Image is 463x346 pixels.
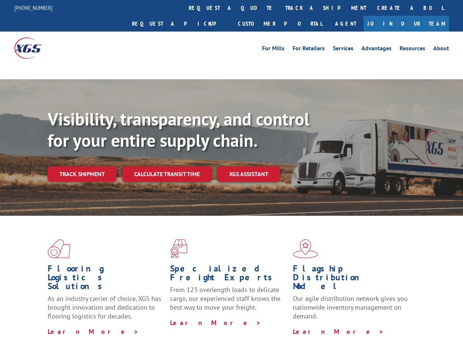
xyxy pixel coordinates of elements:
h1: Flagship Distribution Model [293,264,410,294]
a: Request a pickup [126,16,232,32]
a: For Retailers [293,45,325,54]
a: About [433,45,449,54]
a: Resources [400,45,425,54]
h1: Specialized Freight Experts [170,264,287,285]
p: From 123 overlength loads to delicate cargo, our experienced staff knows the best way to move you... [170,285,287,318]
a: Services [333,45,353,54]
span: Our agile distribution network gives you nationwide inventory management on demand. [293,294,408,320]
a: Track shipment [48,166,117,182]
a: Learn More > [293,327,384,336]
a: Agent [328,16,364,32]
a: Learn More > [170,318,261,327]
h1: Flooring Logistics Solutions [48,264,165,294]
img: xgs-icon-focused-on-flooring-red [170,239,187,258]
a: Join Our Team [364,16,449,32]
img: xgs-icon-flagship-distribution-model-red [293,239,318,258]
img: xgs-icon-total-supply-chain-intelligence-red [48,239,70,258]
a: Calculate transit time [122,166,212,182]
span: As an industry carrier of choice, XGS has brought innovation and dedication to flooring logistics... [48,294,161,320]
b: Visibility, transparency, and control for your entire supply chain. [48,108,309,152]
a: XGS ASSISTANT [217,166,280,182]
a: Customer Portal [232,16,328,32]
a: Advantages [361,45,392,54]
a: [PHONE_NUMBER] [14,4,52,11]
a: Learn More > [48,327,139,336]
a: For Mills [262,45,284,54]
